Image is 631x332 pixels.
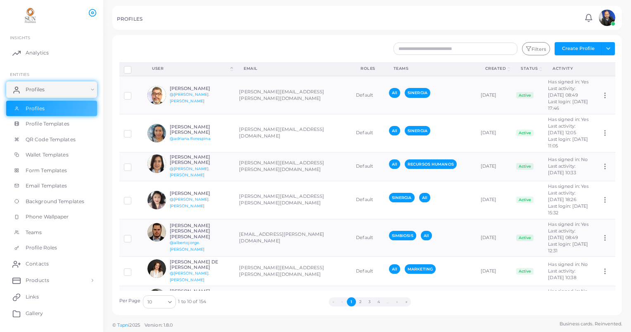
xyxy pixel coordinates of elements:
[351,76,384,114] td: Default
[389,159,400,169] span: All
[117,322,130,328] a: Tapni
[147,298,152,306] span: 10
[389,231,416,240] span: SIMBIOSIS
[170,92,210,103] a: @[PERSON_NAME].[PERSON_NAME]
[235,114,351,152] td: [PERSON_NAME][EMAIL_ADDRESS][DOMAIN_NAME]
[170,197,210,208] a: @[PERSON_NAME].[PERSON_NAME]
[147,259,166,278] img: avatar
[170,271,210,282] a: @[PERSON_NAME].[PERSON_NAME]
[6,225,97,240] a: Teams
[170,289,230,294] h6: [PERSON_NAME]
[178,299,206,305] span: 1 to 10 of 154
[10,35,30,40] span: INSIGHTS
[555,42,602,55] button: Create Profile
[365,297,374,306] button: Go to page 3
[560,320,622,327] span: Business cards. Reinvented.
[26,167,67,174] span: Form Templates
[476,257,512,286] td: [DATE]
[516,92,534,99] span: Active
[170,223,230,240] h6: [PERSON_NAME] [PERSON_NAME] [PERSON_NAME]
[7,8,53,23] img: logo
[394,66,467,71] div: Teams
[10,72,29,77] span: ENTITIES
[405,264,436,274] span: MARKETING
[389,264,400,274] span: All
[26,213,69,221] span: Phone Wallpaper
[119,298,141,304] label: Per Page
[516,130,534,136] span: Active
[112,322,173,329] span: ©
[170,124,230,135] h6: [PERSON_NAME] [PERSON_NAME]
[393,297,402,306] button: Go to next page
[347,297,356,306] button: Go to page 1
[476,114,512,152] td: [DATE]
[206,297,533,306] ul: Pagination
[548,261,588,267] span: Has signed in: No
[548,163,576,175] span: Last activity: [DATE] 10:33
[374,297,383,306] button: Go to page 4
[6,256,97,272] a: Contacts
[26,244,57,251] span: Profile Roles
[548,288,588,294] span: Has signed in: No
[476,76,512,114] td: [DATE]
[26,151,69,159] span: Wallet Templates
[351,114,384,152] td: Default
[6,305,97,322] a: Gallery
[351,257,384,286] td: Default
[147,191,166,209] img: avatar
[6,209,97,225] a: Phone Wallpaper
[351,152,384,181] td: Default
[147,124,166,142] img: avatar
[351,219,384,257] td: Default
[170,240,204,251] a: @albertojorge.[PERSON_NAME]
[170,154,230,165] h6: [PERSON_NAME] [PERSON_NAME]
[389,193,415,202] span: SINERGIA
[476,219,512,257] td: [DATE]
[389,126,400,135] span: All
[485,66,506,71] div: Created
[26,277,49,284] span: Products
[119,62,143,76] th: Row-selection
[421,231,432,240] span: All
[548,183,588,189] span: Has signed in: Yes
[548,241,588,254] span: Last login: [DATE] 12:31
[596,9,617,26] a: avatar
[6,194,97,209] a: Background Templates
[26,310,43,317] span: Gallery
[235,257,351,286] td: [PERSON_NAME][EMAIL_ADDRESS][PERSON_NAME][DOMAIN_NAME]
[548,268,576,280] span: Last activity: [DATE] 10:38
[516,235,534,241] span: Active
[6,272,97,289] a: Products
[351,286,384,311] td: Default
[235,181,351,219] td: [PERSON_NAME][EMAIL_ADDRESS][PERSON_NAME][DOMAIN_NAME]
[6,240,97,256] a: Profile Roles
[419,193,430,202] span: All
[143,295,176,308] div: Search for option
[351,181,384,219] td: Default
[402,297,411,306] button: Go to last page
[521,66,538,71] div: Status
[6,289,97,305] a: Links
[356,297,365,306] button: Go to page 2
[170,136,211,141] a: @adriana.florespina
[147,223,166,242] img: avatar
[597,62,615,76] th: Action
[147,86,166,104] img: avatar
[548,123,576,135] span: Last activity: [DATE] 12:05
[476,181,512,219] td: [DATE]
[405,126,430,135] span: SINERGIA
[516,268,534,275] span: Active
[389,88,400,97] span: All
[170,259,230,270] h6: [PERSON_NAME] DE [PERSON_NAME]
[26,260,49,268] span: Contacts
[405,159,457,169] span: RECURSOS HUMANOS
[145,322,173,328] span: Version: 1.8.0
[548,136,588,149] span: Last login: [DATE] 11:05
[6,116,97,132] a: Profile Templates
[6,81,97,98] a: Profiles
[6,45,97,61] a: Analytics
[26,182,67,190] span: Email Templates
[129,322,140,329] span: 2025
[170,191,230,196] h6: [PERSON_NAME]
[147,289,166,307] img: avatar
